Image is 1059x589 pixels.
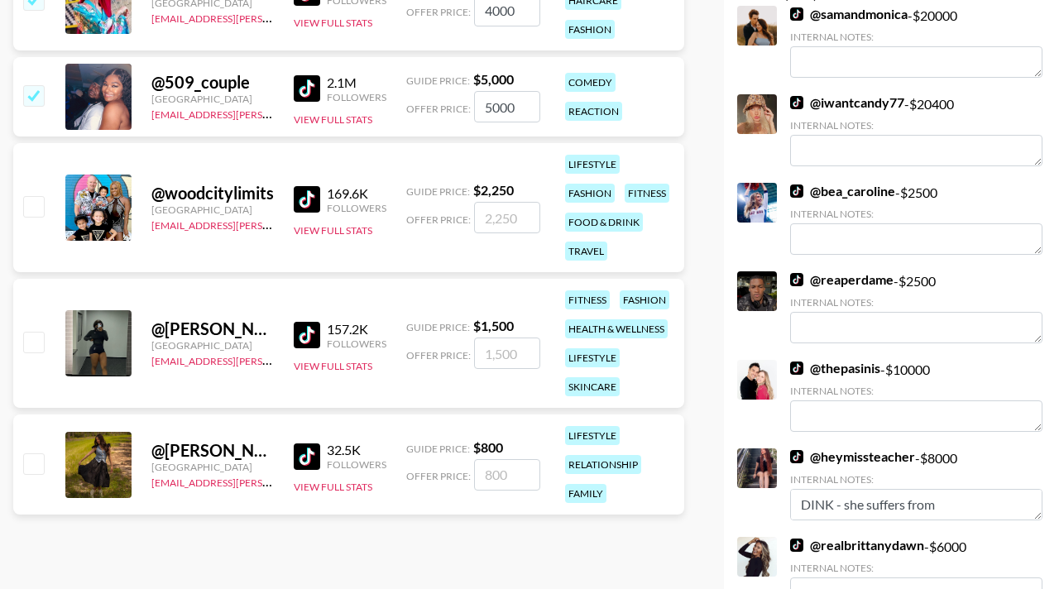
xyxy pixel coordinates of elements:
[565,102,622,121] div: reaction
[474,338,540,369] input: 1,500
[790,489,1042,520] textarea: DINK - she suffers from [MEDICAL_DATA] so often discusses her health and wellness journey
[565,213,643,232] div: food & drink
[151,204,274,216] div: [GEOGRAPHIC_DATA]
[790,6,908,22] a: @samandmonica
[327,338,386,350] div: Followers
[790,362,803,375] img: TikTok
[565,242,607,261] div: travel
[790,184,803,198] img: TikTok
[790,208,1042,220] div: Internal Notes:
[474,459,540,491] input: 800
[790,537,924,553] a: @realbrittanydawn
[151,9,396,25] a: [EMAIL_ADDRESS][PERSON_NAME][DOMAIN_NAME]
[294,360,372,372] button: View Full Stats
[294,17,372,29] button: View Full Stats
[327,321,386,338] div: 157.2K
[294,113,372,126] button: View Full Stats
[327,185,386,202] div: 169.6K
[565,155,620,174] div: lifestyle
[151,352,396,367] a: [EMAIL_ADDRESS][PERSON_NAME][DOMAIN_NAME]
[151,339,274,352] div: [GEOGRAPHIC_DATA]
[565,348,620,367] div: lifestyle
[790,183,895,199] a: @bea_caroline
[151,461,274,473] div: [GEOGRAPHIC_DATA]
[790,273,803,286] img: TikTok
[294,186,320,213] img: TikTok
[473,318,514,333] strong: $ 1,500
[294,224,372,237] button: View Full Stats
[406,185,470,198] span: Guide Price:
[406,213,471,226] span: Offer Price:
[790,448,915,465] a: @heymissteacher
[790,562,1042,574] div: Internal Notes:
[790,94,904,111] a: @iwantcandy77
[474,202,540,233] input: 2,250
[790,271,1042,343] div: - $ 2500
[406,103,471,115] span: Offer Price:
[565,319,668,338] div: health & wellness
[790,360,1042,432] div: - $ 10000
[620,290,669,309] div: fashion
[473,71,514,87] strong: $ 5,000
[473,182,514,198] strong: $ 2,250
[565,377,620,396] div: skincare
[406,349,471,362] span: Offer Price:
[790,271,894,288] a: @reaperdame
[327,458,386,471] div: Followers
[790,296,1042,309] div: Internal Notes:
[327,91,386,103] div: Followers
[474,91,540,122] input: 5,000
[327,442,386,458] div: 32.5K
[565,426,620,445] div: lifestyle
[790,385,1042,397] div: Internal Notes:
[327,202,386,214] div: Followers
[151,318,274,339] div: @ [PERSON_NAME]
[625,184,669,203] div: fitness
[151,183,274,204] div: @ woodcitylimits
[406,74,470,87] span: Guide Price:
[294,481,372,493] button: View Full Stats
[565,484,606,503] div: family
[406,470,471,482] span: Offer Price:
[790,94,1042,166] div: - $ 20400
[790,7,803,21] img: TikTok
[406,321,470,333] span: Guide Price:
[294,443,320,470] img: TikTok
[790,6,1042,78] div: - $ 20000
[790,448,1042,520] div: - $ 8000
[406,6,471,18] span: Offer Price:
[294,75,320,102] img: TikTok
[473,439,503,455] strong: $ 800
[790,31,1042,43] div: Internal Notes:
[565,20,615,39] div: fashion
[151,216,396,232] a: [EMAIL_ADDRESS][PERSON_NAME][DOMAIN_NAME]
[790,539,803,552] img: TikTok
[565,184,615,203] div: fashion
[565,73,616,92] div: comedy
[151,93,274,105] div: [GEOGRAPHIC_DATA]
[790,360,880,376] a: @thepasinis
[790,119,1042,132] div: Internal Notes:
[790,96,803,109] img: TikTok
[294,322,320,348] img: TikTok
[151,105,396,121] a: [EMAIL_ADDRESS][PERSON_NAME][DOMAIN_NAME]
[327,74,386,91] div: 2.1M
[406,443,470,455] span: Guide Price:
[565,455,641,474] div: relationship
[151,473,396,489] a: [EMAIL_ADDRESS][PERSON_NAME][DOMAIN_NAME]
[790,473,1042,486] div: Internal Notes:
[790,450,803,463] img: TikTok
[565,290,610,309] div: fitness
[790,183,1042,255] div: - $ 2500
[151,440,274,461] div: @ [PERSON_NAME].drew
[151,72,274,93] div: @ 509_couple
